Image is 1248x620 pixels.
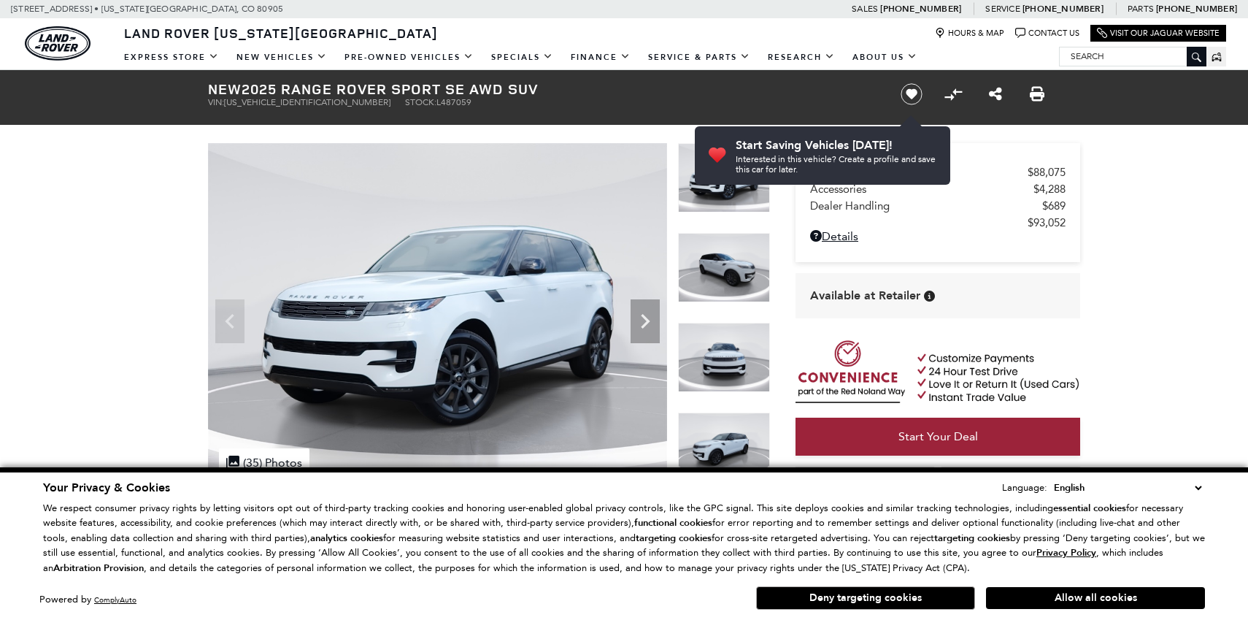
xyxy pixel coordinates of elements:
a: [PHONE_NUMBER] [1022,3,1103,15]
button: Deny targeting cookies [756,586,975,610]
a: Service & Parts [639,45,759,70]
u: Privacy Policy [1036,546,1096,559]
span: Your Privacy & Cookies [43,480,170,496]
strong: targeting cookies [636,532,712,545]
a: Specials [482,45,562,70]
strong: functional cookies [634,516,712,529]
span: Accessories [810,183,1033,196]
div: Powered by [39,595,136,605]
button: Allow all cookies [986,587,1205,609]
img: New 2025 Fuji White Land Rover SE image 2 [678,233,770,302]
span: Dealer Handling [810,199,1042,213]
a: land-rover [25,26,90,61]
strong: essential cookies [1053,502,1126,515]
div: Language: [1002,483,1047,492]
h1: 2025 Range Rover Sport SE AWD SUV [208,81,876,97]
span: L487059 [436,97,471,107]
a: [STREET_ADDRESS] • [US_STATE][GEOGRAPHIC_DATA], CO 80905 [11,4,283,14]
a: Visit Our Jaguar Website [1097,28,1220,39]
img: Land Rover [25,26,90,61]
strong: Arbitration Provision [53,562,144,575]
a: $93,052 [810,216,1066,229]
span: VIN: [208,97,224,107]
input: Search [1060,47,1206,65]
div: Vehicle is in stock and ready for immediate delivery. Due to demand, availability is subject to c... [924,291,935,302]
strong: analytics cookies [310,532,383,545]
span: $4,288 [1033,183,1066,196]
span: [US_VEHICLE_IDENTIFICATION_NUMBER] [224,97,390,107]
a: Start Your Deal [796,418,1080,456]
span: Parts [1128,4,1154,14]
strong: targeting cookies [934,532,1010,545]
img: New 2025 Fuji White Land Rover SE image 1 [678,143,770,213]
span: Start Your Deal [898,429,978,443]
span: Service [985,4,1020,14]
img: New 2025 Fuji White Land Rover SE image 4 [678,413,770,482]
nav: Main Navigation [115,45,926,70]
div: Next [631,299,660,343]
img: New 2025 Fuji White Land Rover SE image 3 [678,323,770,392]
strong: New [208,79,242,99]
a: ComplyAuto [94,595,136,605]
a: Research [759,45,844,70]
img: New 2025 Fuji White Land Rover SE image 1 [208,143,667,488]
a: Privacy Policy [1036,547,1096,558]
span: Available at Retailer [810,288,920,304]
a: [PHONE_NUMBER] [880,3,961,15]
span: $93,052 [1028,216,1066,229]
button: Compare vehicle [942,83,964,105]
span: MSRP [810,166,1028,179]
a: [PHONE_NUMBER] [1156,3,1237,15]
a: Pre-Owned Vehicles [336,45,482,70]
a: MSRP $88,075 [810,166,1066,179]
a: Contact Us [1015,28,1079,39]
a: Dealer Handling $689 [810,199,1066,213]
span: Sales [852,4,878,14]
span: $689 [1042,199,1066,213]
a: Finance [562,45,639,70]
select: Language Select [1050,480,1205,496]
a: EXPRESS STORE [115,45,228,70]
a: Share this New 2025 Range Rover Sport SE AWD SUV [989,85,1002,103]
a: New Vehicles [228,45,336,70]
a: About Us [844,45,926,70]
p: We respect consumer privacy rights by letting visitors opt out of third-party tracking cookies an... [43,501,1205,576]
a: Details [810,229,1066,243]
span: $88,075 [1028,166,1066,179]
span: Stock: [405,97,436,107]
a: Land Rover [US_STATE][GEOGRAPHIC_DATA] [115,24,447,42]
a: Print this New 2025 Range Rover Sport SE AWD SUV [1030,85,1044,103]
button: Save vehicle [895,83,928,106]
a: Hours & Map [935,28,1004,39]
span: Land Rover [US_STATE][GEOGRAPHIC_DATA] [124,24,438,42]
div: (35) Photos [219,448,309,477]
a: Accessories $4,288 [810,183,1066,196]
